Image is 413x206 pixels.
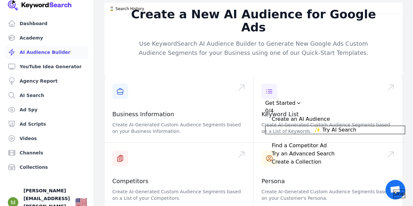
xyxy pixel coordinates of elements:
button: ⌛️ Search History [106,4,148,14]
a: YouTube Idea Generator [5,60,88,73]
a: Academy [5,31,88,44]
a: Channels [5,146,88,159]
div: 0/4 [265,107,274,115]
p: Use KeywordSearch AI Audience Builder to Generate New Google Ads Custom Audience Segments for you... [128,39,379,57]
button: Expand Checklist [265,150,405,158]
a: Dashboard [5,17,88,30]
button: Expand Checklist [265,142,405,150]
a: AI Audience Builder [5,46,88,59]
div: Get Started [265,99,405,198]
div: Try an Advanced Search [272,150,335,158]
a: Keyword List [262,111,299,118]
div: Drag to move checklist [265,99,405,107]
span: ✨ Try AI Search [314,126,356,134]
a: Persona [262,178,285,184]
button: Video Tutorial [367,4,401,14]
span: Skip [394,190,405,198]
div: Get Started [265,99,295,107]
a: AI Search [5,89,88,102]
button: Collapse Checklist [265,115,405,123]
button: Collapse Checklist [265,99,405,115]
button: ✨ Try AI Search [265,126,405,134]
a: Competitors [112,178,149,184]
a: Ad Spy [5,103,88,116]
a: Agency Report [5,74,88,87]
div: Create a Collection [272,158,321,166]
a: Collections [5,161,88,174]
a: Videos [5,132,88,145]
div: Find a Competitor Ad [272,142,327,150]
a: Business Information [112,111,174,118]
a: Ad Scripts [5,118,88,131]
div: Create an AI Audience [272,115,330,123]
button: Expand Checklist [265,158,405,166]
button: Skip [393,190,405,198]
h2: Create a New AI Audience for Google Ads [128,8,379,34]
